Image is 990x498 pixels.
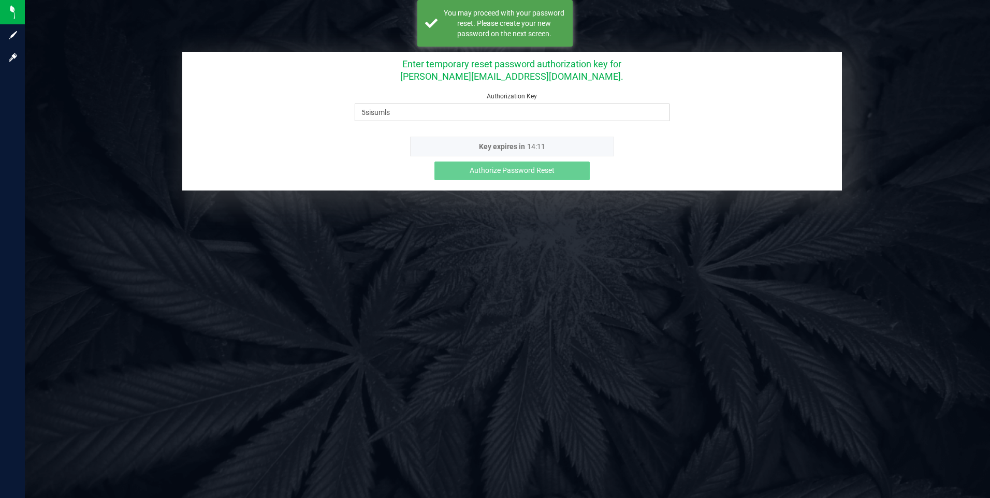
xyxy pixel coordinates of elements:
[527,142,545,151] span: 14:11
[443,8,565,39] div: You may proceed with your password reset. Please create your new password on the next screen.
[434,162,590,180] button: Authorize Password Reset
[410,137,615,156] p: Key expires in
[8,30,18,40] inline-svg: Sign up
[487,92,537,101] label: Authorization Key
[470,166,555,174] span: Authorize Password Reset
[237,59,787,84] h4: Enter temporary reset password authorization key for .
[8,52,18,63] inline-svg: Log in
[400,71,621,82] span: [PERSON_NAME][EMAIL_ADDRESS][DOMAIN_NAME]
